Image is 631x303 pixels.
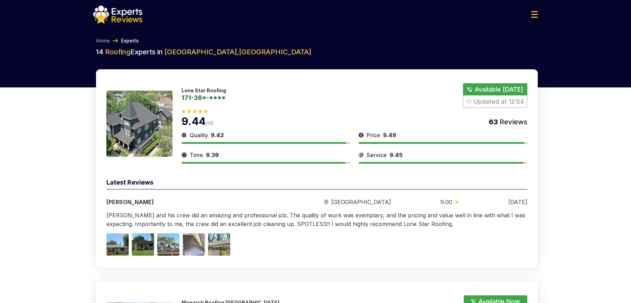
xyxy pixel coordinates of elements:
[96,37,110,44] a: Home
[190,151,203,159] span: Time
[93,6,142,24] img: logo
[367,151,387,159] span: Service
[206,120,214,126] span: /10
[206,151,219,158] span: 9.39
[93,37,538,44] nav: Breadcrumb
[106,178,527,189] div: Latest Reviews
[106,198,275,206] div: [PERSON_NAME]
[440,198,452,206] span: 9.00
[182,151,187,159] img: slider icon
[359,151,364,159] img: slider icon
[367,131,380,139] span: Price
[508,198,527,206] div: [DATE]
[106,212,525,227] span: [PERSON_NAME] and his crew did an amazing and professional job. The quality of work was exemplary...
[105,48,130,56] span: Roofing
[498,118,527,126] span: Reviews
[602,274,631,303] iframe: OpenWidget widget
[157,233,179,256] img: Image 3
[190,131,208,139] span: Quality
[182,115,206,127] span: 9.44
[331,198,391,206] span: [GEOGRAPHIC_DATA]
[182,87,226,93] p: Lone Star Roofing
[208,233,230,256] img: Image 5
[455,200,459,204] img: slider icon
[531,11,538,18] img: Menu Icon
[106,233,129,256] img: Image 1
[182,131,187,139] img: slider icon
[121,37,139,44] a: Experts
[183,233,205,256] img: Image 4
[165,48,311,56] span: [GEOGRAPHIC_DATA] , [GEOGRAPHIC_DATA]
[390,151,402,158] span: 9.45
[132,233,154,256] img: Image 2
[324,200,328,205] img: slider icon
[211,132,224,139] span: 9.42
[106,91,173,157] img: 175466279898754.jpeg
[489,118,498,126] span: 63
[383,132,396,139] span: 9.49
[96,47,538,57] h2: 14 Experts in
[359,131,364,139] img: slider icon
